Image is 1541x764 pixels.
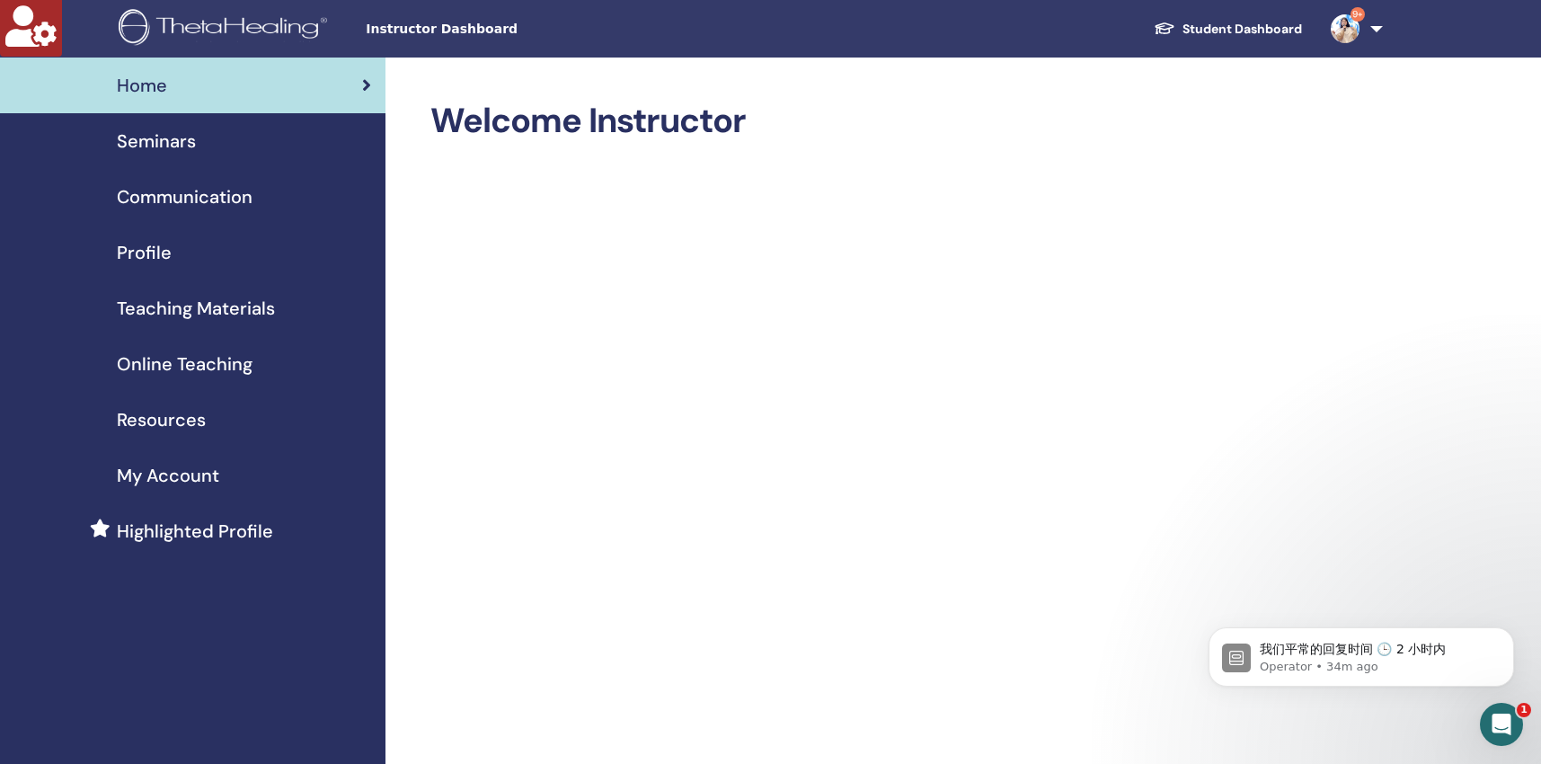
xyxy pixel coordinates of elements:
span: 1 [1517,703,1531,717]
a: Student Dashboard [1139,13,1316,46]
span: Profile [117,239,172,266]
img: default.jpg [1331,14,1359,43]
span: Highlighted Profile [117,518,273,545]
span: Resources [117,406,206,433]
img: graduation-cap-white.svg [1154,21,1175,36]
span: Teaching Materials [117,295,275,322]
span: Home [117,72,167,99]
span: Seminars [117,128,196,155]
span: Communication [117,183,252,210]
iframe: Intercom live chat [1480,703,1523,746]
img: logo.png [119,9,333,49]
h2: Welcome Instructor [430,101,1379,142]
span: Online Teaching [117,351,252,378]
iframe: Intercom notifications message [1182,590,1541,715]
span: 9+ [1351,7,1365,22]
span: Instructor Dashboard [366,20,635,39]
span: My Account [117,462,219,489]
